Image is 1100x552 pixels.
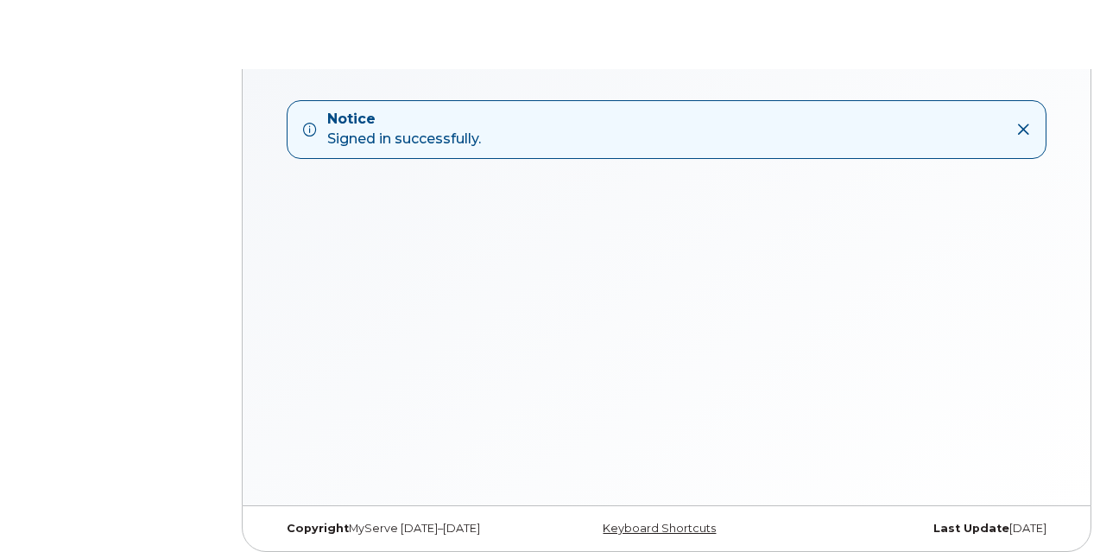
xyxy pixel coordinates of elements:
strong: Copyright [287,522,349,535]
a: Keyboard Shortcuts [603,522,716,535]
div: MyServe [DATE]–[DATE] [274,522,535,536]
strong: Last Update [933,522,1009,535]
div: Signed in successfully. [327,110,481,149]
div: [DATE] [798,522,1059,536]
strong: Notice [327,110,481,130]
